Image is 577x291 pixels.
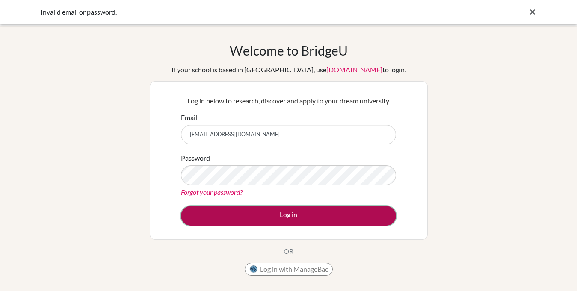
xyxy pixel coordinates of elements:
label: Password [181,153,210,163]
a: Forgot your password? [181,188,243,196]
div: If your school is based in [GEOGRAPHIC_DATA], use to login. [172,65,406,75]
a: [DOMAIN_NAME] [326,65,382,73]
button: Log in [181,206,396,226]
button: Log in with ManageBac [245,263,333,276]
p: Log in below to research, discover and apply to your dream university. [181,96,396,106]
p: OR [284,246,293,256]
h1: Welcome to BridgeU [230,43,348,58]
label: Email [181,112,197,123]
div: Invalid email or password. [41,7,408,17]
